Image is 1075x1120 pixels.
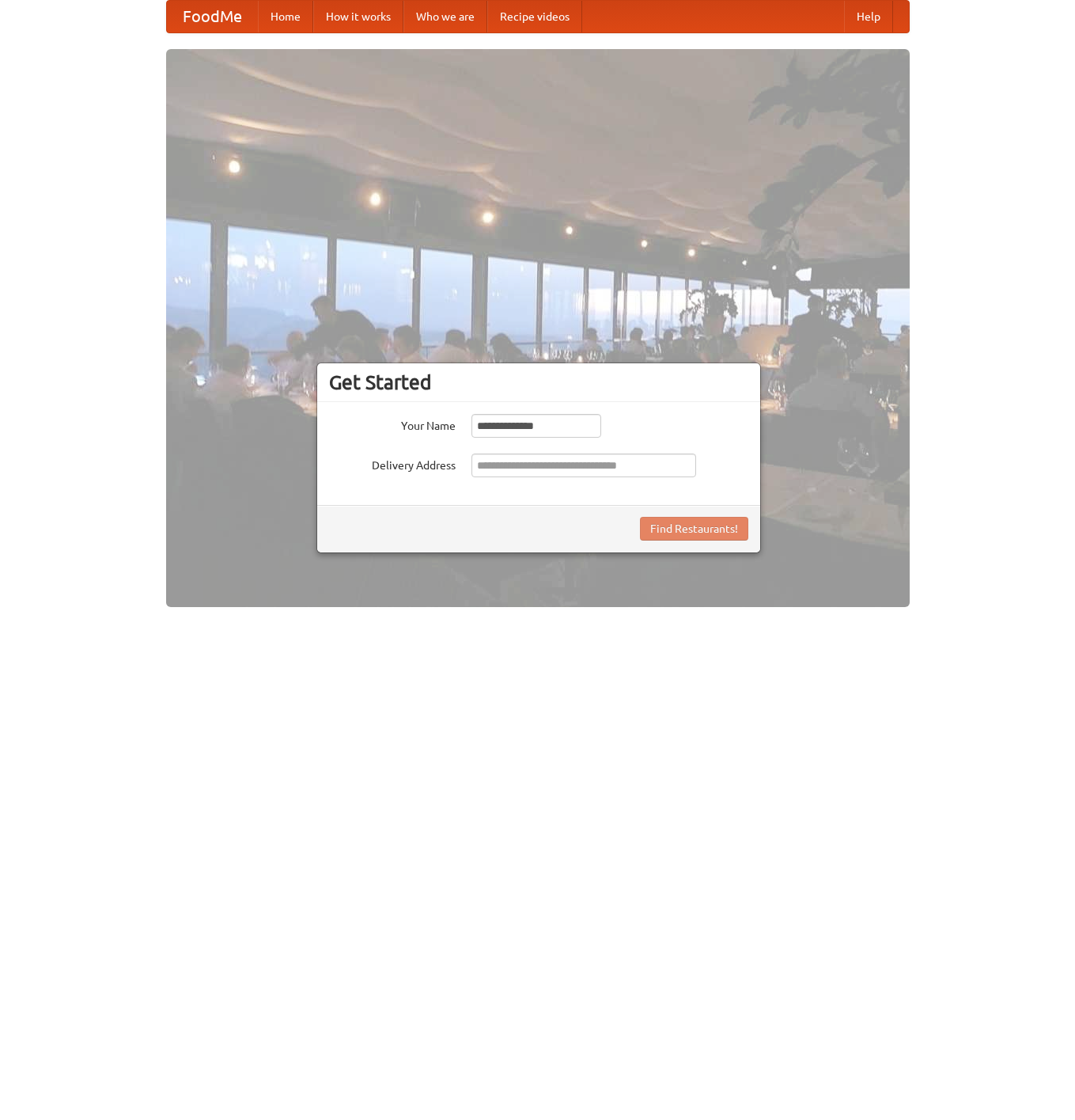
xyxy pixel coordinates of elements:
[167,1,258,32] a: FoodMe
[487,1,582,32] a: Recipe videos
[640,517,748,541] button: Find Restaurants!
[329,370,748,394] h3: Get Started
[329,414,456,434] label: Your Name
[258,1,313,32] a: Home
[313,1,403,32] a: How it works
[844,1,893,32] a: Help
[329,454,456,473] label: Delivery Address
[403,1,487,32] a: Who we are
